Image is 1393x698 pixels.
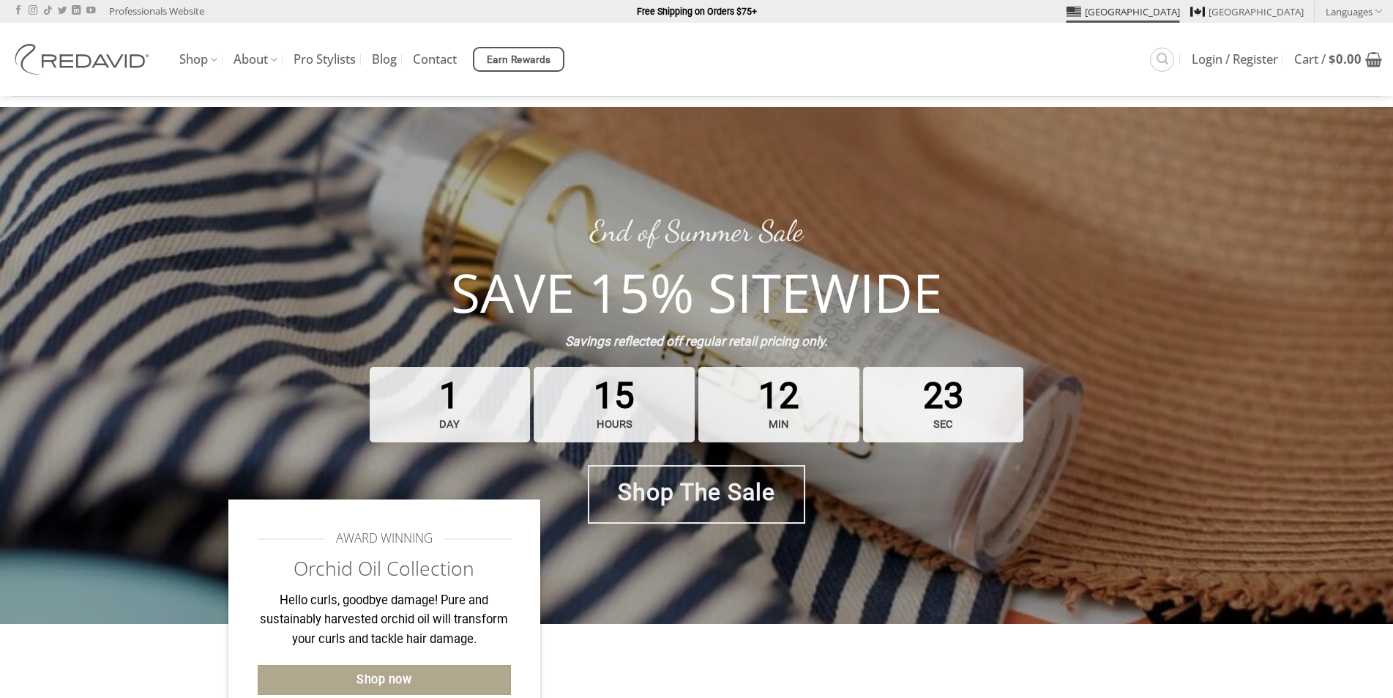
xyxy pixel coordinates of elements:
strong: hours [537,410,691,439]
span: 15 [534,367,695,442]
a: Shop The Sale [588,465,804,524]
a: End of Summer Sale [590,213,803,248]
strong: sec [867,410,1020,439]
a: [GEOGRAPHIC_DATA] [1067,1,1180,23]
strong: SAVE 15% SITEWIDE [451,256,942,328]
span: 23 [863,367,1024,442]
a: Languages [1326,1,1382,22]
span: $ [1329,51,1336,67]
strong: Savings reflected off regular retail pricing only. [565,334,828,349]
a: About [234,45,277,74]
img: REDAVID Salon Products | United States [11,44,157,75]
strong: Free Shipping on Orders $75+ [637,6,757,17]
a: Follow on TikTok [43,6,52,16]
a: Follow on LinkedIn [72,6,81,16]
a: Earn Rewards [473,47,564,72]
a: Follow on Twitter [58,6,67,16]
a: View cart [1294,43,1382,75]
strong: min [702,410,856,439]
span: AWARD WINNING [336,529,433,549]
a: Follow on Facebook [14,6,23,16]
span: Shop The Sale [618,474,775,511]
span: 1 [370,367,531,442]
strong: day [373,410,526,439]
a: Shop now [258,665,512,695]
span: Cart / [1294,53,1362,65]
a: Shop [179,45,217,74]
a: Follow on Instagram [29,6,37,16]
a: [GEOGRAPHIC_DATA] [1190,1,1304,23]
a: Contact [413,46,457,73]
a: Login / Register [1192,46,1278,73]
span: Earn Rewards [487,52,551,68]
a: Follow on YouTube [86,6,95,16]
a: Blog [372,46,397,73]
p: Hello curls, goodbye damage! Pure and sustainably harvested orchid oil will transform your curls ... [258,591,512,650]
h2: Orchid Oil Collection [258,556,512,582]
span: Shop now [356,670,411,689]
span: 12 [698,367,859,442]
span: Login / Register [1192,53,1278,65]
a: Search [1150,48,1174,72]
bdi: 0.00 [1329,51,1362,67]
a: Pro Stylists [294,46,356,73]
